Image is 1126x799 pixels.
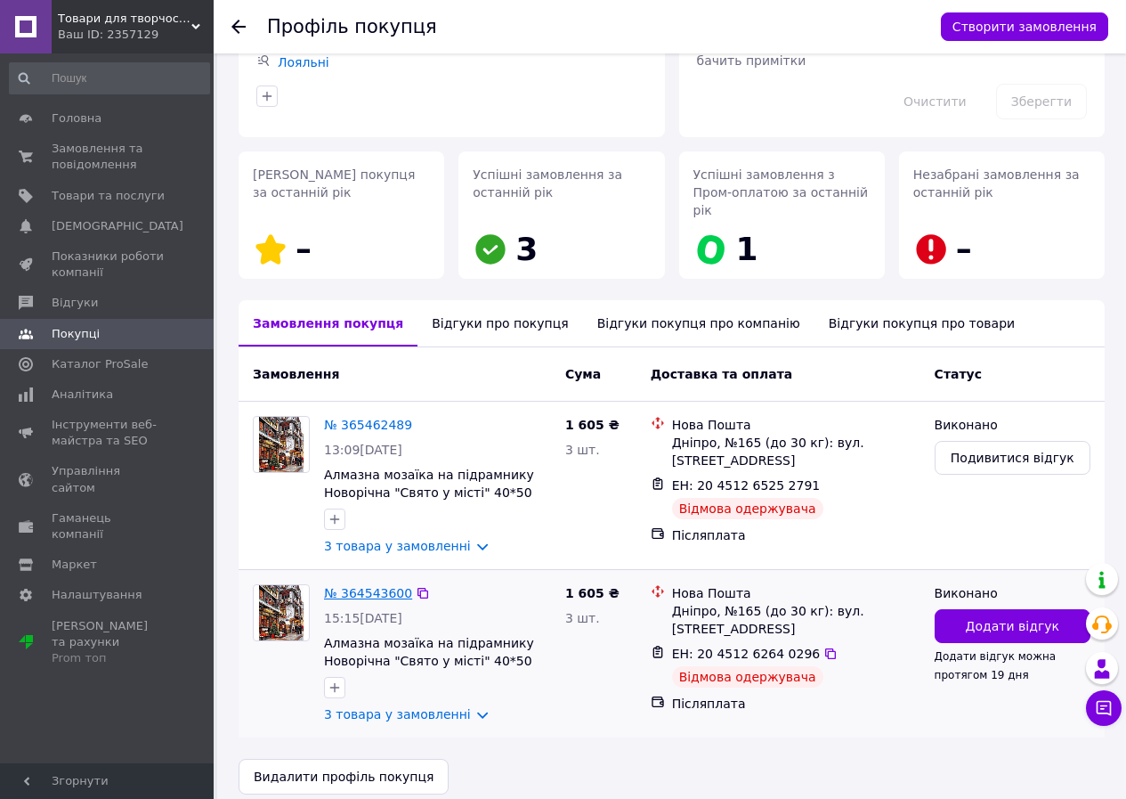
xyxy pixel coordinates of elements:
div: Післяплата [672,526,920,544]
div: Відгуки покупця про компанію [583,300,814,347]
div: Повернутися назад [231,18,246,36]
a: Алмазна мозаїка на підрамнику Новорічна "Свято у місті" 40*50 см My-Art [324,636,534,686]
a: № 365462489 [324,418,412,432]
img: Фото товару [259,585,304,640]
div: Відмова одержувача [672,498,823,519]
div: Нова Пошта [672,416,920,434]
span: Відгуки [52,295,98,311]
a: Лояльні [278,55,329,69]
span: Додати відгук [966,617,1059,635]
a: 3 товара у замовленні [324,539,471,553]
span: Гаманець компанії [52,510,165,542]
span: Cума [565,367,601,381]
a: Фото товару [253,416,310,473]
span: Покупці [52,326,100,342]
span: 15:15[DATE] [324,611,402,625]
button: Видалити профіль покупця [239,759,449,795]
span: Аналітика [52,387,113,403]
div: Відгуки покупця про товари [814,300,1029,347]
button: Створити замовлення [941,12,1108,41]
span: ЕН: 20 4512 6264 0296 [672,647,821,661]
a: 3 товара у замовленні [324,707,471,722]
span: 3 шт. [565,611,600,625]
button: Подивитися відгук [935,441,1090,475]
a: № 364543600 [324,586,412,600]
span: Замовлення та повідомлення [52,141,165,173]
a: Алмазна мозаїка на підрамнику Новорічна "Свято у місті" 40*50 см My-Art [324,468,534,518]
span: Незабрані замовлення за останній рік [913,167,1080,200]
button: Додати відгук [935,609,1090,643]
span: Показники роботи компанії [52,249,165,281]
div: Дніпро, №165 (до 30 кг): вул. [STREET_ADDRESS] [672,434,920,469]
span: Замовлення [253,367,339,381]
span: 1 [736,231,758,267]
div: Виконано [935,416,1090,434]
span: – [956,231,972,267]
span: [PERSON_NAME] та рахунки [52,618,165,667]
div: Prom топ [52,650,165,666]
span: Налаштування [52,587,142,603]
div: Післяплата [672,695,920,713]
span: ЕН: 20 4512 6525 2791 [672,478,821,493]
div: Замовлення покупця [239,300,417,347]
span: Успішні замовлення з Пром-оплатою за останній рік [693,167,869,217]
span: Додати відгук можна протягом 19 дня [935,650,1057,681]
span: 1 605 ₴ [565,586,620,600]
span: 3 шт. [565,443,600,457]
span: Товари для творчості "Чарівний Світ" [58,11,191,27]
div: Ваш ID: 2357129 [58,27,214,43]
span: 3 [515,231,538,267]
h1: Профіль покупця [267,16,437,37]
span: Подивитися відгук [951,449,1074,467]
a: Фото товару [253,584,310,641]
span: Статус [935,367,982,381]
input: Пошук [9,62,210,94]
span: Товари та послуги [52,188,165,204]
span: Доставка та оплата [651,367,793,381]
span: Головна [52,110,101,126]
span: Управління сайтом [52,463,165,495]
img: Фото товару [259,417,304,472]
span: Каталог ProSale [52,356,148,372]
button: Чат з покупцем [1086,690,1122,726]
span: Інструменти веб-майстра та SEO [52,417,165,449]
span: 13:09[DATE] [324,443,402,457]
div: Виконано [935,584,1090,602]
div: Відгуки про покупця [417,300,582,347]
span: – [296,231,312,267]
span: [DEMOGRAPHIC_DATA] [52,218,183,234]
div: Дніпро, №165 (до 30 кг): вул. [STREET_ADDRESS] [672,602,920,638]
span: Маркет [52,557,97,573]
span: 1 605 ₴ [565,418,620,432]
span: Успішні замовлення за останній рік [473,167,622,200]
span: [PERSON_NAME] покупця за останній рік [253,167,415,200]
div: Відмова одержувача [672,666,823,688]
div: Нова Пошта [672,584,920,602]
